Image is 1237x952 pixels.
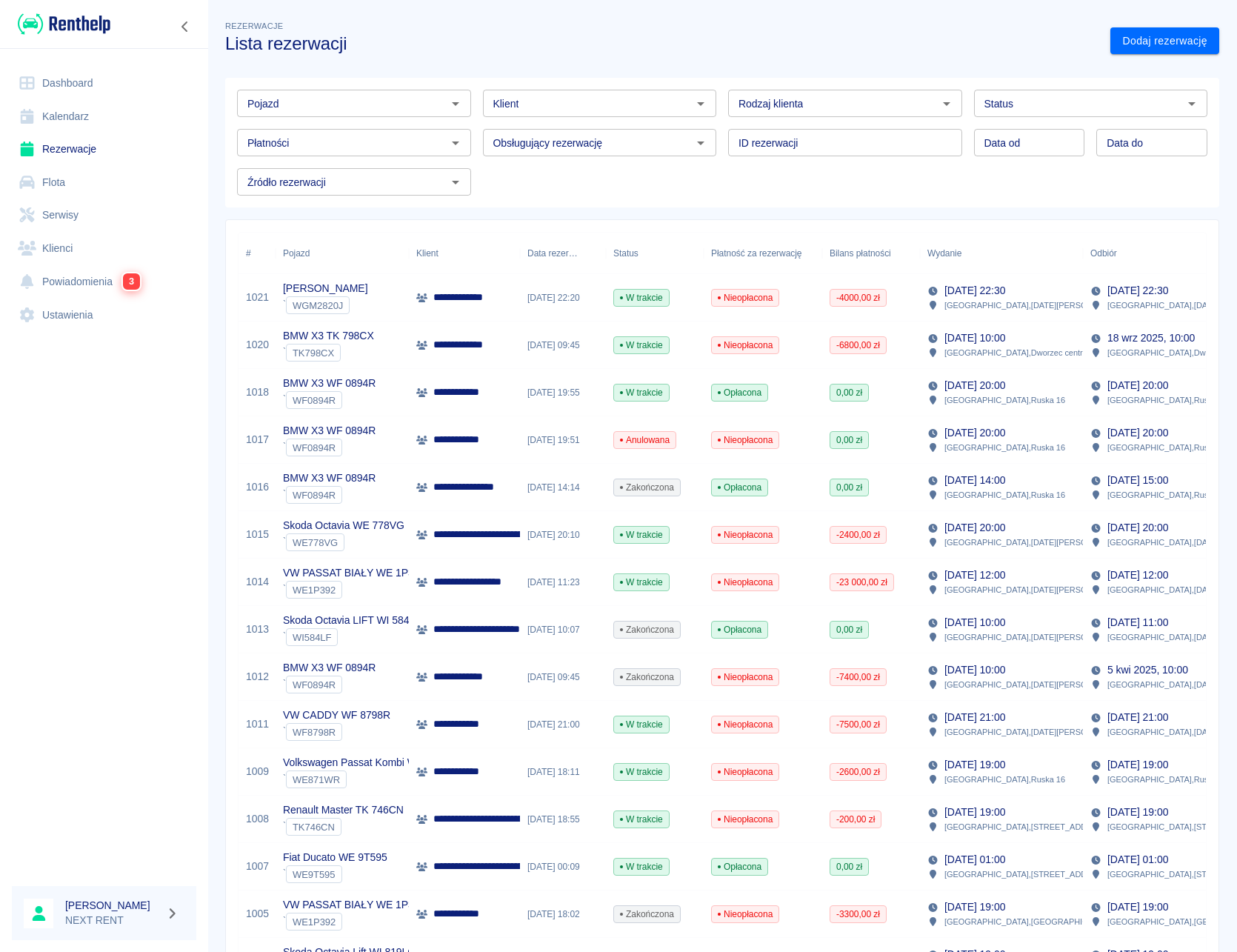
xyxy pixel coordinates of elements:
[520,559,606,606] div: [DATE] 11:23
[1110,27,1219,55] a: Dodaj rezerwację
[1107,773,1228,786] p: [GEOGRAPHIC_DATA] , Ruska 16
[283,486,376,504] div: `
[12,67,196,100] a: Dashboard
[520,843,606,891] div: [DATE] 00:09
[246,622,269,637] a: 1013
[174,17,196,36] button: Zwiń nawigację
[614,908,680,921] span: Zakończona
[276,233,409,274] div: Pojazd
[12,199,196,232] a: Serwisy
[283,423,376,439] p: BMW X3 WF 0894R
[920,233,1083,274] div: Wydanie
[239,233,276,274] div: #
[712,481,767,494] span: Opłacona
[944,773,1065,786] p: [GEOGRAPHIC_DATA] , Ruska 16
[283,613,421,628] p: Skoda Octavia LIFT WI 584LF
[1107,567,1168,583] p: [DATE] 12:00
[712,576,778,589] span: Nieopłacona
[283,660,376,676] p: BMW X3 WF 0894R
[614,670,680,684] span: Zakończona
[712,908,778,921] span: Nieopłacona
[1107,852,1168,868] p: [DATE] 01:00
[12,133,196,166] a: Rezerwacje
[246,290,269,305] a: 1021
[822,233,920,274] div: Bilans płatności
[520,274,606,322] div: [DATE] 22:20
[944,425,1005,441] p: [DATE] 20:00
[606,233,704,274] div: Status
[944,299,1134,312] p: [GEOGRAPHIC_DATA] , [DATE][PERSON_NAME] 2b
[944,805,1005,820] p: [DATE] 19:00
[944,346,1098,359] p: [GEOGRAPHIC_DATA] , Dworzec centralny
[614,386,669,399] span: W trakcie
[520,606,606,653] div: [DATE] 10:07
[830,481,868,494] span: 0,00 zł
[1107,441,1228,454] p: [GEOGRAPHIC_DATA] , Ruska 16
[283,281,368,296] p: [PERSON_NAME]
[520,322,606,369] div: [DATE] 09:45
[246,764,269,779] a: 1009
[712,765,778,779] span: Nieopłacona
[944,441,1065,454] p: [GEOGRAPHIC_DATA] , Ruska 16
[287,916,341,928] span: WE1P392
[614,623,680,636] span: Zakończona
[712,386,767,399] span: Opłacona
[287,727,341,738] span: WF8798R
[283,628,421,646] div: `
[712,813,778,826] span: Nieopłacona
[287,347,340,359] span: TK798CX
[520,796,606,843] div: [DATE] 18:55
[944,330,1005,346] p: [DATE] 10:00
[246,385,269,400] a: 1018
[283,533,404,551] div: `
[520,369,606,416] div: [DATE] 19:55
[614,291,669,304] span: W trakcie
[283,328,374,344] p: BMW X3 TK 798CX
[246,574,269,590] a: 1014
[520,511,606,559] div: [DATE] 20:10
[65,913,160,928] p: NEXT RENT
[287,300,349,311] span: WGM2820J
[1181,93,1202,114] button: Otwórz
[527,233,578,274] div: Data rezerwacji
[944,630,1136,644] p: [GEOGRAPHIC_DATA] , [DATE][PERSON_NAME] 2B
[1107,520,1168,536] p: [DATE] 20:00
[1107,805,1168,820] p: [DATE] 19:00
[1090,233,1117,274] div: Odbiór
[578,243,599,264] button: Sort
[283,708,390,723] p: VW CADDY WF 8798R
[246,479,269,495] a: 1016
[445,172,466,193] button: Otwórz
[246,527,269,542] a: 1015
[283,565,425,581] p: VW PASSAT BIAŁY WE 1P392
[12,100,196,133] a: Kalendarz
[690,133,711,153] button: Otwórz
[1107,473,1168,488] p: [DATE] 15:00
[614,528,669,542] span: W trakcie
[830,576,893,589] span: -23 000,00 zł
[283,676,376,693] div: `
[287,442,341,453] span: WF0894R
[1107,283,1168,299] p: [DATE] 22:30
[246,233,251,274] div: #
[283,850,387,865] p: Fiat Ducato WE 9T595
[974,129,1085,156] input: DD.MM.YYYY
[283,897,425,913] p: VW PASSAT BIAŁY WE 1P392
[961,243,982,264] button: Sort
[246,432,269,447] a: 1017
[830,765,886,779] span: -2600,00 zł
[520,653,606,701] div: [DATE] 09:45
[830,908,886,921] span: -3300,00 zł
[445,93,466,114] button: Otwórz
[520,416,606,464] div: [DATE] 19:51
[614,718,669,731] span: W trakcie
[283,439,376,456] div: `
[283,518,404,533] p: Skoda Octavia WE 778VG
[445,133,466,153] button: Otwórz
[944,536,1134,549] p: [GEOGRAPHIC_DATA] , [DATE][PERSON_NAME] 2b
[12,166,196,199] a: Flota
[287,585,341,596] span: WE1P392
[690,93,711,114] button: Otwórz
[1107,330,1195,346] p: 18 wrz 2025, 10:00
[614,765,669,779] span: W trakcie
